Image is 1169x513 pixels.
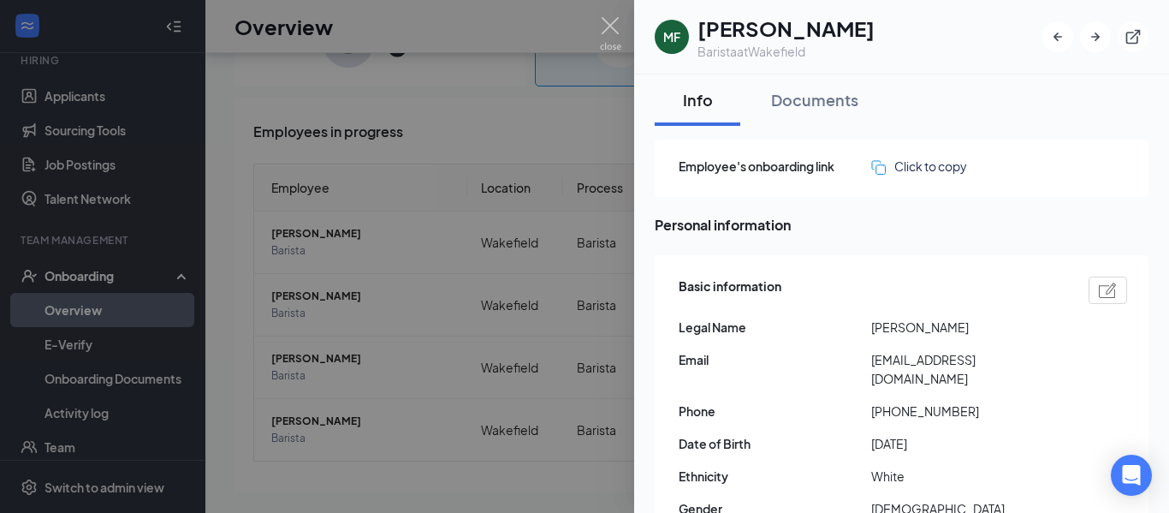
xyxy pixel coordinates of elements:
svg: ArrowLeftNew [1049,28,1066,45]
span: Legal Name [679,318,871,337]
div: MF [663,28,680,45]
button: ArrowRight [1080,21,1111,52]
span: [PHONE_NUMBER] [871,402,1064,421]
div: Documents [771,89,858,110]
div: Open Intercom Messenger [1111,455,1152,496]
button: ExternalLink [1118,21,1148,52]
svg: ArrowRight [1087,28,1104,45]
span: Employee's onboarding link [679,157,871,176]
div: Barista at Wakefield [697,43,875,60]
span: [PERSON_NAME] [871,318,1064,337]
span: White [871,467,1064,486]
span: Email [679,350,871,369]
span: [DATE] [871,434,1064,453]
img: click-to-copy.71757273a98fde459dfc.svg [871,160,886,175]
button: Click to copy [871,157,967,176]
span: Phone [679,402,871,421]
svg: ExternalLink [1124,28,1142,45]
span: Date of Birth [679,434,871,453]
h1: [PERSON_NAME] [697,14,875,43]
span: [EMAIL_ADDRESS][DOMAIN_NAME] [871,350,1064,388]
div: Info [672,89,723,110]
button: ArrowLeftNew [1042,21,1073,52]
span: Basic information [679,277,781,304]
span: Ethnicity [679,467,871,486]
span: Personal information [655,214,1148,236]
